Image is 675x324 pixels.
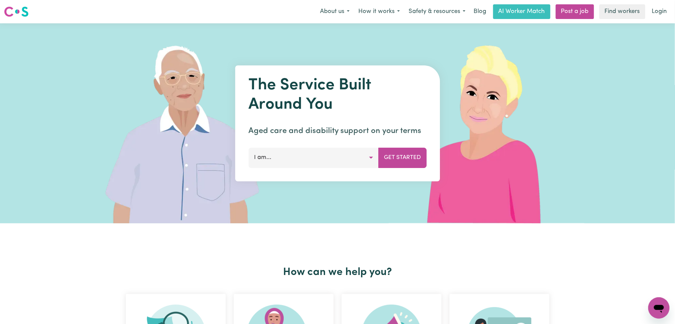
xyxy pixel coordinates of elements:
[248,148,379,168] button: I am...
[354,5,404,19] button: How it works
[648,4,671,19] a: Login
[599,4,645,19] a: Find workers
[4,6,29,18] img: Careseekers logo
[316,5,354,19] button: About us
[248,125,427,137] p: Aged care and disability support on your terms
[4,4,29,19] a: Careseekers logo
[556,4,594,19] a: Post a job
[404,5,470,19] button: Safety & resources
[470,4,491,19] a: Blog
[648,297,670,319] iframe: Button to launch messaging window
[378,148,427,168] button: Get Started
[122,266,553,279] h2: How can we help you?
[493,4,550,19] a: AI Worker Match
[248,76,427,114] h1: The Service Built Around You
